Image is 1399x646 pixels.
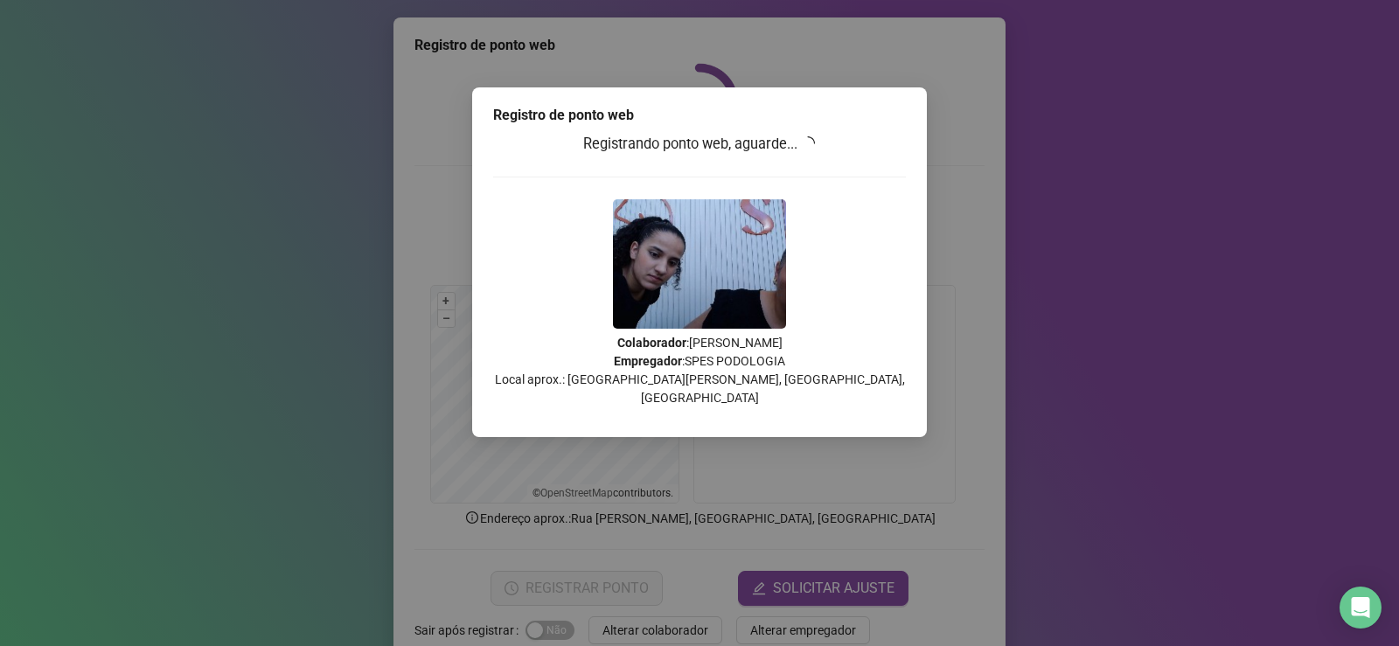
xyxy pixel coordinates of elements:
div: Registro de ponto web [493,105,906,126]
p: : [PERSON_NAME] : SPES PODOLOGIA Local aprox.: [GEOGRAPHIC_DATA][PERSON_NAME], [GEOGRAPHIC_DATA],... [493,334,906,407]
img: 2Q== [613,199,786,329]
strong: Colaborador [617,336,686,350]
span: loading [798,133,818,153]
strong: Empregador [614,354,682,368]
h3: Registrando ponto web, aguarde... [493,133,906,156]
div: Open Intercom Messenger [1340,587,1382,629]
